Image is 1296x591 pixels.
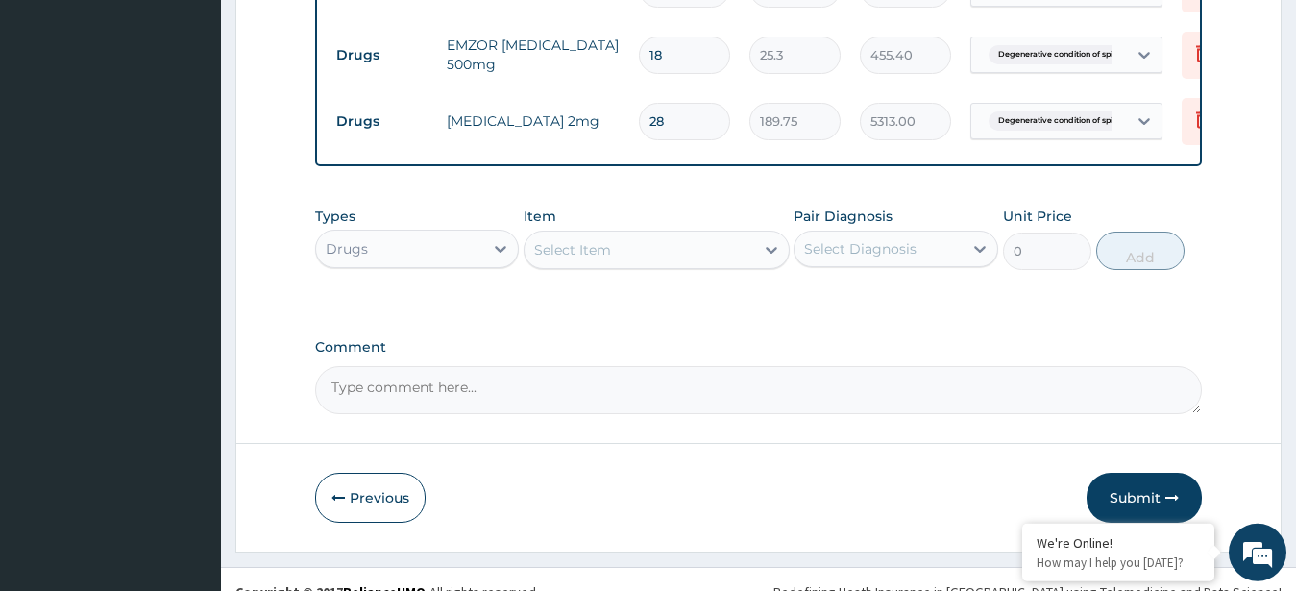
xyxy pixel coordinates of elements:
[315,10,361,56] div: Minimize live chat window
[1037,554,1200,571] p: How may I help you today?
[1003,207,1072,226] label: Unit Price
[1037,534,1200,552] div: We're Online!
[327,37,437,73] td: Drugs
[326,239,368,259] div: Drugs
[111,175,265,369] span: We're online!
[989,111,1133,131] span: Degenerative condition of spin...
[989,45,1133,64] span: Degenerative condition of spin...
[437,102,629,140] td: [MEDICAL_DATA] 2mg
[100,108,323,133] div: Chat with us now
[1087,473,1202,523] button: Submit
[10,390,366,457] textarea: Type your message and hit 'Enter'
[437,26,629,84] td: EMZOR [MEDICAL_DATA] 500mg
[1096,232,1185,270] button: Add
[327,104,437,139] td: Drugs
[534,240,611,259] div: Select Item
[315,339,1203,356] label: Comment
[794,207,893,226] label: Pair Diagnosis
[36,96,78,144] img: d_794563401_company_1708531726252_794563401
[804,239,917,259] div: Select Diagnosis
[315,473,426,523] button: Previous
[315,209,355,225] label: Types
[524,207,556,226] label: Item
